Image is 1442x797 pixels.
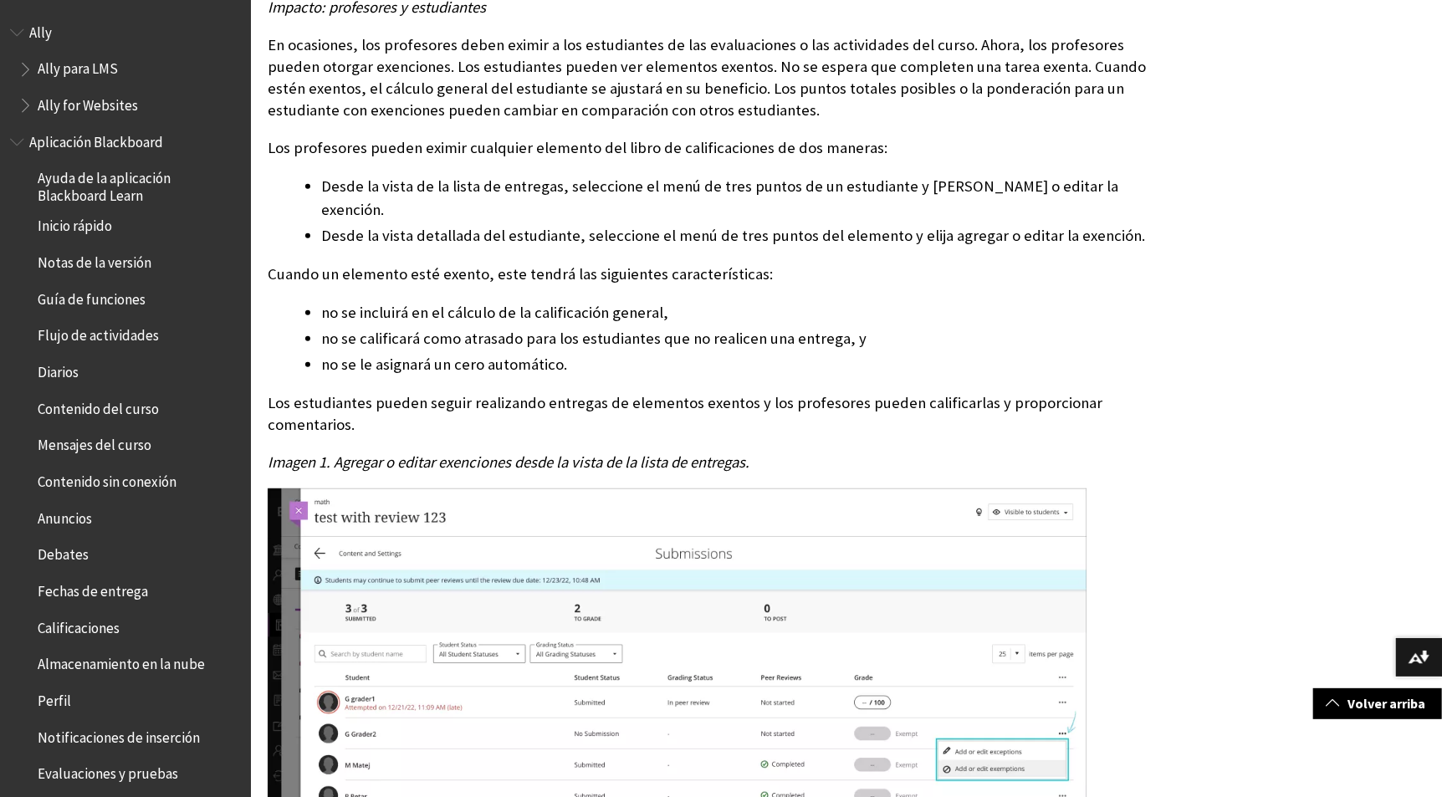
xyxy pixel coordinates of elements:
li: Desde la vista de la lista de entregas, seleccione el menú de tres puntos de un estudiante y [PER... [321,175,1178,222]
p: Los profesores pueden eximir cualquier elemento del libro de calificaciones de dos maneras: [268,137,1178,159]
p: Los estudiantes pueden seguir realizando entregas de elementos exentos y los profesores pueden ca... [268,392,1178,436]
span: Ally para LMS [38,55,118,78]
span: Inicio rápido [38,212,112,235]
span: Fechas de entrega [38,577,148,600]
span: Perfil [38,687,71,709]
span: Contenido del curso [38,395,159,417]
span: Almacenamiento en la nube [38,651,205,673]
nav: Book outline for Anthology Ally Help [10,18,241,120]
span: Ayuda de la aplicación Blackboard Learn [38,165,239,204]
span: Flujo de actividades [38,322,159,345]
span: Mensajes del curso [38,432,151,454]
span: Aplicación Blackboard [29,128,163,151]
span: Debates [38,541,89,564]
span: Calificaciones [38,614,120,636]
span: Anuncios [38,504,92,527]
li: no se incluirá en el cálculo de la calificación general, [321,301,1178,324]
li: no se calificará como atrasado para los estudiantes que no realicen una entrega, y [321,327,1178,350]
p: En ocasiones, los profesores deben eximir a los estudiantes de las evaluaciones o las actividades... [268,34,1178,122]
span: Contenido sin conexión [38,467,176,490]
li: no se le asignará un cero automático. [321,353,1178,376]
span: Ally for Websites [38,91,138,114]
span: Notas de la versión [38,248,151,271]
p: Cuando un elemento esté exento, este tendrá las siguientes características: [268,263,1178,285]
span: Evaluaciones y pruebas [38,760,178,783]
span: Diarios [38,358,79,381]
a: Volver arriba [1313,688,1442,719]
span: Ally [29,18,52,41]
span: Guía de funciones [38,285,146,308]
span: Imagen 1. Agregar o editar exenciones desde la vista de la lista de entregas. [268,452,749,472]
li: Desde la vista detallada del estudiante, seleccione el menú de tres puntos del elemento y elija a... [321,224,1178,248]
span: Notificaciones de inserción [38,723,200,746]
